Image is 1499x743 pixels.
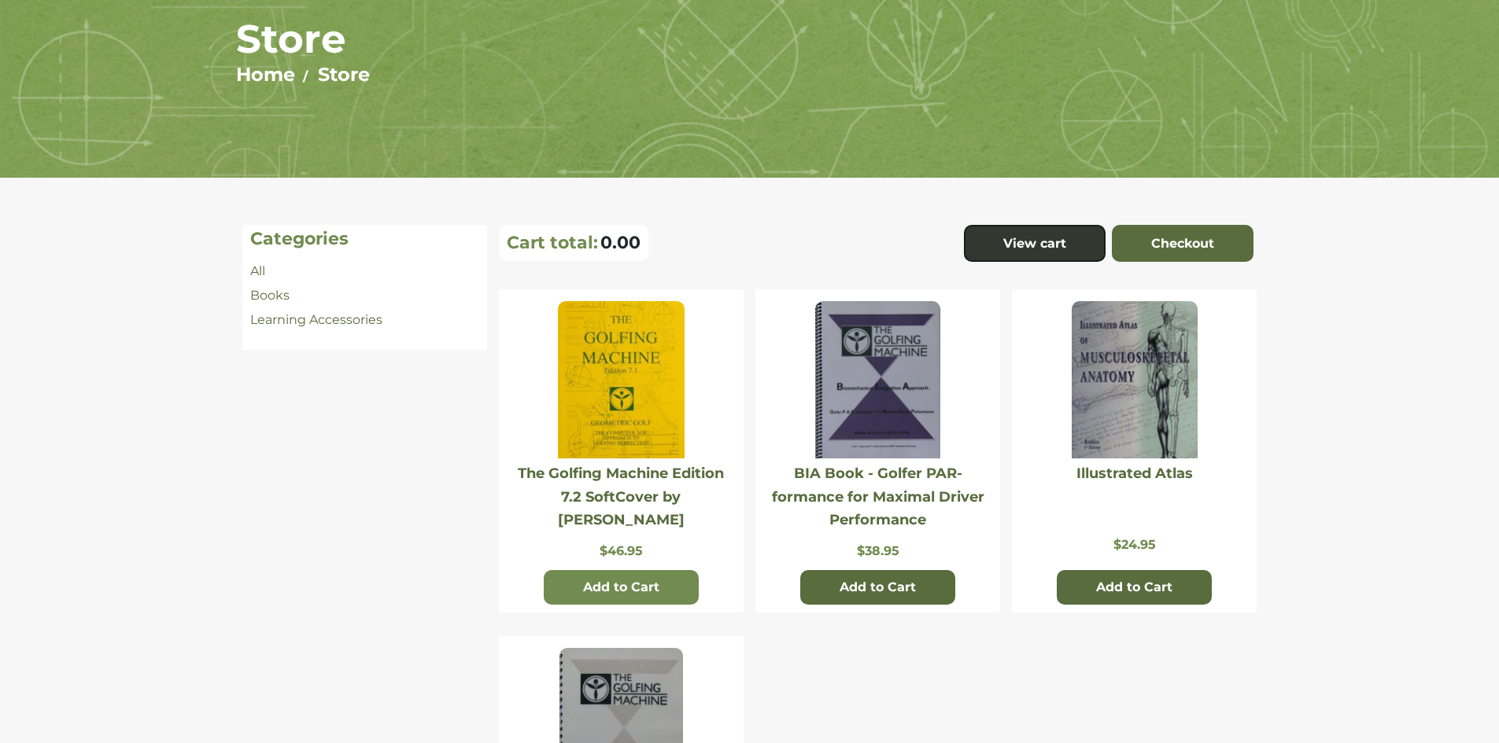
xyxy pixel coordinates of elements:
a: Checkout [1112,225,1253,263]
p: Cart total: [507,232,598,253]
a: Books [250,288,290,303]
a: View cart [964,225,1106,263]
a: Home [236,63,295,86]
a: BIA Book - Golfer PAR-formance for Maximal Driver Performance [772,465,984,528]
button: Add to Cart [800,570,955,605]
a: All [250,263,265,278]
span: 0.00 [600,232,641,253]
h4: Categories [250,229,479,249]
img: The Golfing Machine Edition 7.2 SoftCover by Homer Kelley [558,301,684,458]
img: Illustrated Atlas [1072,301,1198,458]
img: BIA Book - Golfer PAR-formance for Maximal Driver Performance [815,301,940,458]
button: Add to Cart [544,570,699,605]
h1: Store [236,15,1263,63]
button: Add to Cart [1057,570,1212,605]
a: Store [318,63,370,86]
a: Learning Accessories [250,312,382,327]
a: The Golfing Machine Edition 7.2 SoftCover by [PERSON_NAME] [518,465,724,528]
a: Illustrated Atlas [1076,465,1193,482]
p: $46.95 [507,543,736,558]
p: $38.95 [763,543,992,558]
p: $24.95 [1020,537,1249,552]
